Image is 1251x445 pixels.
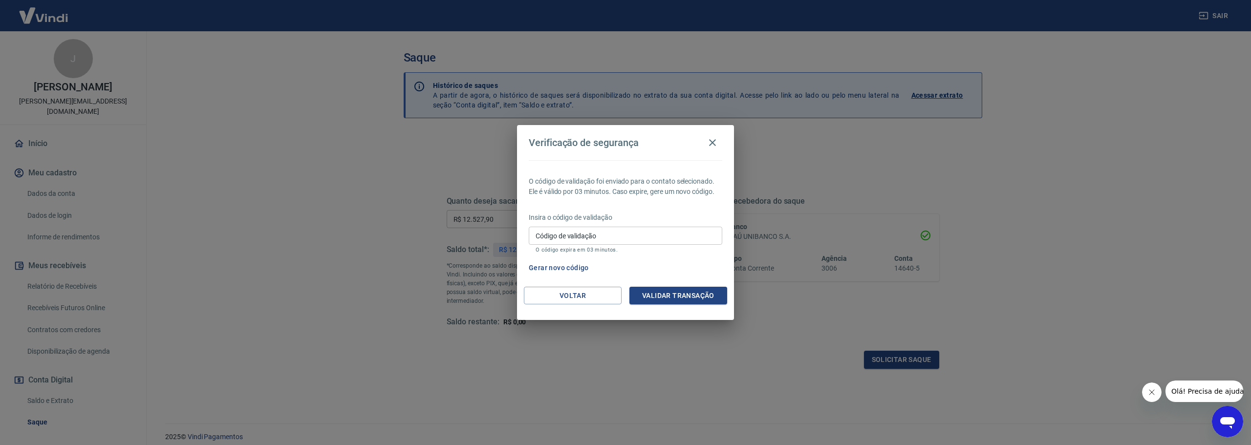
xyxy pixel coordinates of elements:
[529,137,639,148] h4: Verificação de segurança
[1142,382,1162,402] iframe: Fechar mensagem
[1212,406,1243,437] iframe: Botão para abrir a janela de mensagens
[525,259,593,277] button: Gerar novo código
[529,176,722,197] p: O código de validação foi enviado para o contato selecionado. Ele é válido por 03 minutos. Caso e...
[6,7,82,15] span: Olá! Precisa de ajuda?
[629,287,727,305] button: Validar transação
[524,287,622,305] button: Voltar
[1165,381,1243,402] iframe: Mensagem da empresa
[529,212,722,223] p: Insira o código de validação
[536,247,715,253] p: O código expira em 03 minutos.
